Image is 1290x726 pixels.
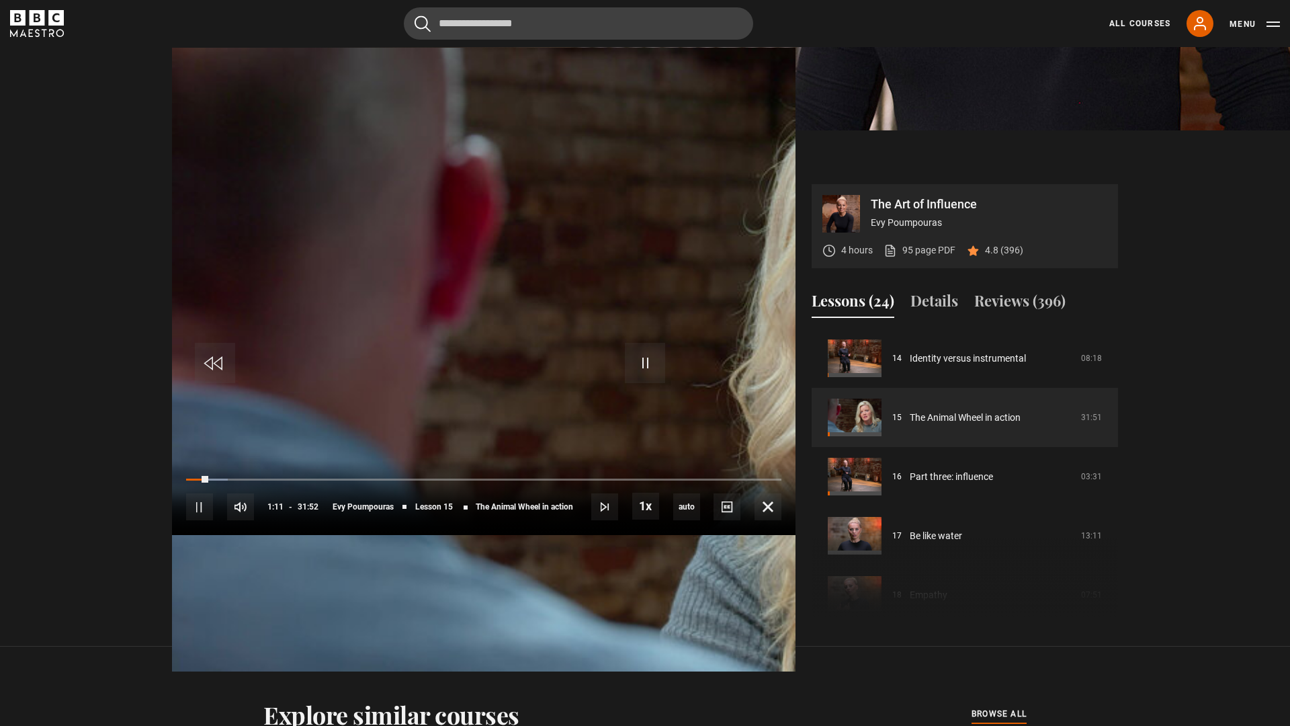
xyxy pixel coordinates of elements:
[910,352,1026,366] a: Identity versus instrumental
[755,493,781,520] button: Fullscreen
[1109,17,1170,30] a: All Courses
[298,495,318,519] span: 31:52
[415,15,431,32] button: Submit the search query
[673,493,700,520] div: Current quality: 1080p
[910,290,958,318] button: Details
[10,10,64,37] svg: BBC Maestro
[974,290,1066,318] button: Reviews (396)
[172,184,795,535] video-js: Video Player
[910,470,993,484] a: Part three: influence
[591,493,618,520] button: Next Lesson
[186,493,213,520] button: Pause
[404,7,753,40] input: Search
[910,529,962,543] a: Be like water
[812,290,894,318] button: Lessons (24)
[415,503,453,511] span: Lesson 15
[632,493,659,520] button: Playback Rate
[871,216,1107,230] p: Evy Poumpouras
[972,707,1027,722] a: browse all
[289,502,292,512] span: -
[884,243,955,257] a: 95 page PDF
[910,411,1021,425] a: The Animal Wheel in action
[186,479,781,481] div: Progress Bar
[333,503,394,511] span: Evy Poumpouras
[267,495,284,519] span: 1:11
[476,503,573,511] span: The Animal Wheel in action
[227,493,254,520] button: Mute
[985,243,1023,257] p: 4.8 (396)
[673,493,700,520] span: auto
[972,707,1027,721] span: browse all
[841,243,873,257] p: 4 hours
[1230,17,1280,31] button: Toggle navigation
[714,493,740,520] button: Captions
[871,198,1107,210] p: The Art of Influence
